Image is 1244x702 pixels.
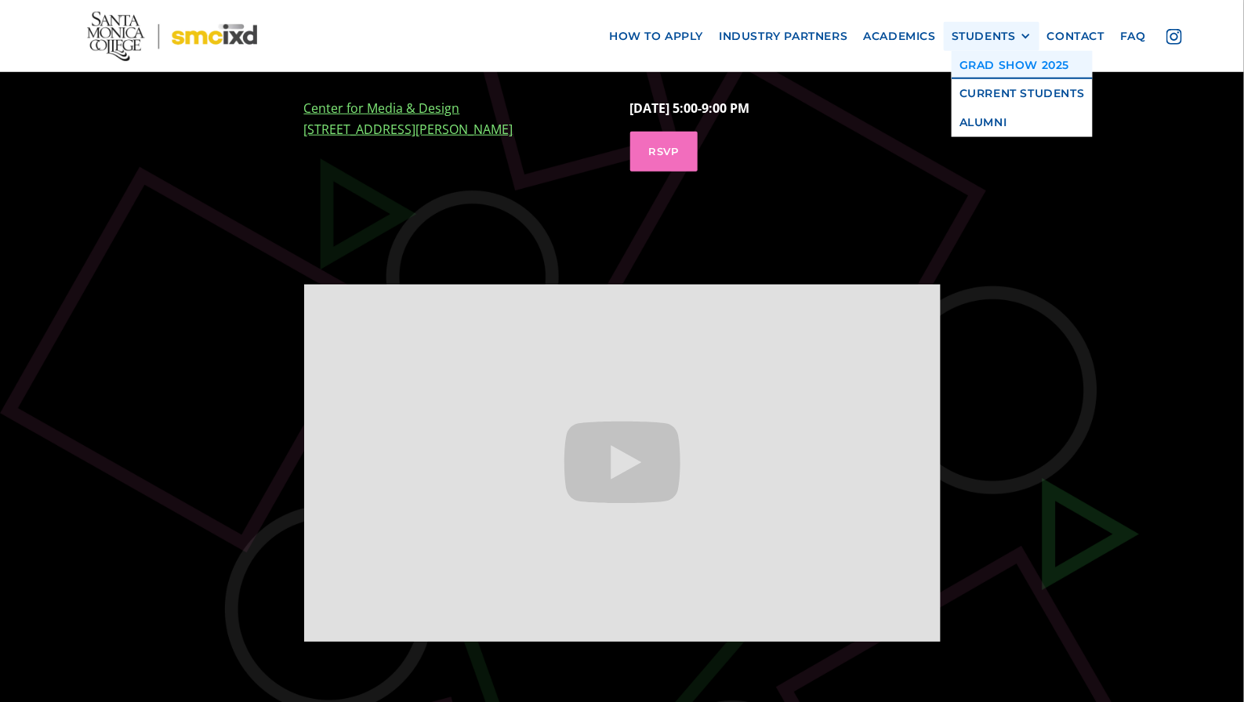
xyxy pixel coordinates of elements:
[952,50,1093,136] nav: STUDENTS
[711,22,855,51] a: industry partners
[952,108,1093,137] a: Alumni
[601,22,711,51] a: how to apply
[1039,22,1112,51] a: contact
[630,132,698,171] a: RSVP
[1166,29,1182,45] img: icon - instagram
[87,11,257,60] img: Santa Monica College - SMC IxD logo
[304,284,941,642] iframe: SMC IxD 2025 Senior Thesis Presentation Day
[952,30,1032,43] div: STUDENTS
[1112,22,1154,51] a: faq
[952,79,1093,108] a: Current Students
[304,100,513,138] a: Center for Media & Design[STREET_ADDRESS][PERSON_NAME]
[952,30,1016,43] div: STUDENTS
[856,22,944,51] a: Academics
[630,98,941,119] p: [DATE] 5:00-9:00 PM
[952,50,1093,79] a: GRAD SHOW 2025
[304,98,615,140] p: ‍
